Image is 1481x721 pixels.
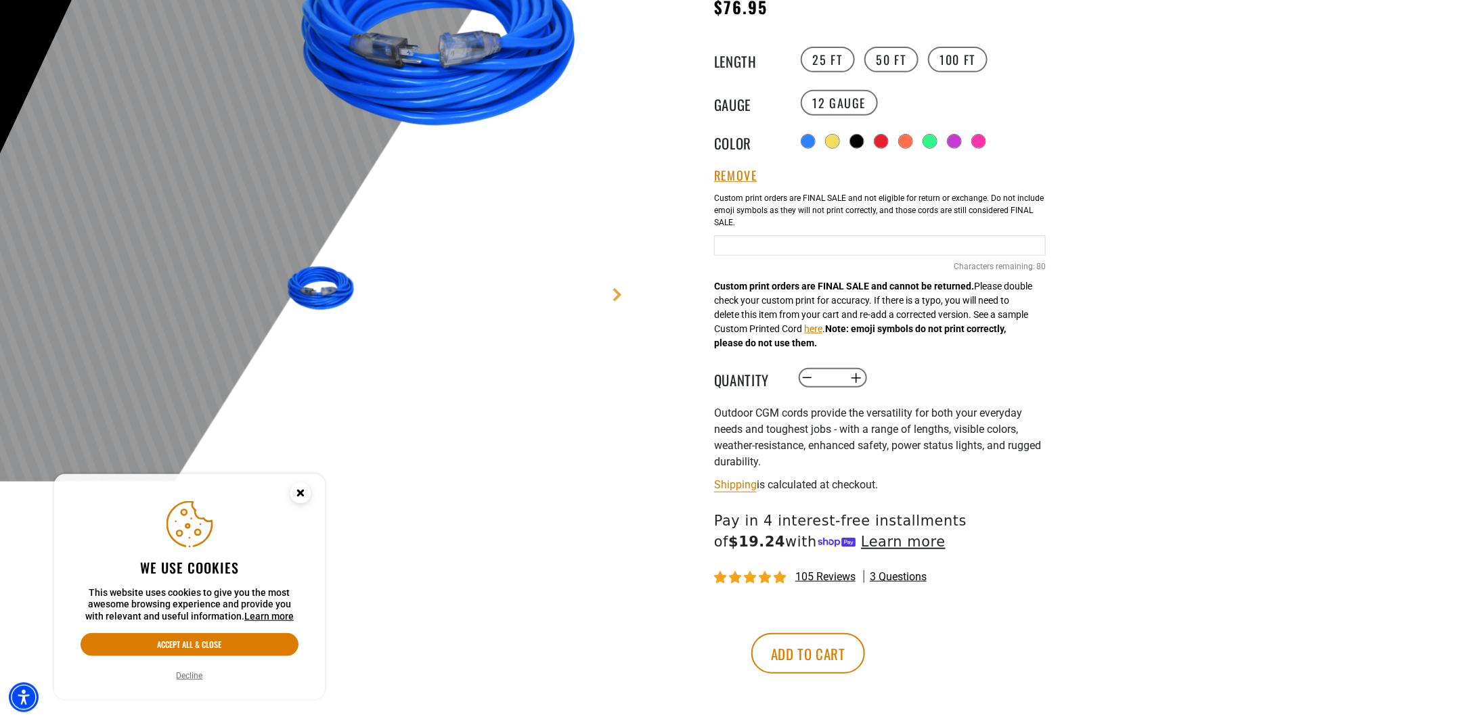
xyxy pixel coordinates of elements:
[9,682,39,712] div: Accessibility Menu
[173,669,207,682] button: Decline
[751,633,865,674] button: Add to cart
[714,323,1006,348] strong: Note: emoji symbols do not print correctly, please do not use them.
[714,94,782,112] legend: Gauge
[928,47,988,72] label: 100 FT
[54,474,325,700] aside: Cookie Consent
[954,262,1035,271] span: Characters remaining:
[801,90,879,116] label: 12 Gauge
[795,570,856,583] span: 105 reviews
[81,587,299,623] p: This website uses cookies to give you the most awesome browsing experience and provide you with r...
[244,611,294,622] a: This website uses cookies to give you the most awesome browsing experience and provide you with r...
[276,474,325,516] button: Close this option
[1036,260,1046,273] span: 80
[81,633,299,656] button: Accept all & close
[804,322,822,336] button: here
[714,51,782,68] legend: Length
[714,369,782,387] label: Quantity
[714,406,1041,468] span: Outdoor CGM cords provide the versatility for both your everyday needs and toughest jobs - with a...
[284,250,362,329] img: Blue
[714,168,757,183] button: Remove
[714,475,1046,494] div: is calculated at checkout.
[714,572,789,584] span: 4.83 stars
[870,569,927,584] span: 3 questions
[81,559,299,576] h2: We use cookies
[801,47,855,72] label: 25 FT
[611,288,624,302] a: Next
[714,133,782,150] legend: Color
[864,47,919,72] label: 50 FT
[714,235,1046,256] input: Blue Cables
[714,478,757,491] a: Shipping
